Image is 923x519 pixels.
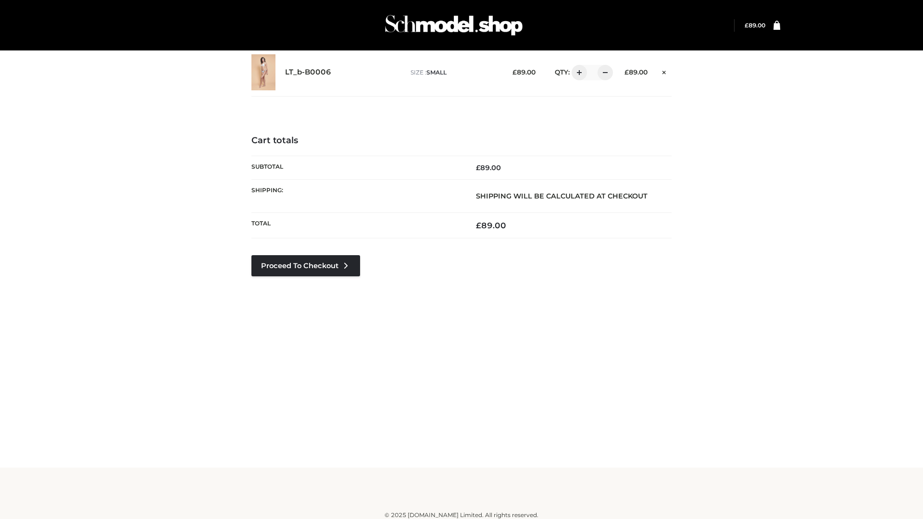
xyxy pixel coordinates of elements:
[745,22,765,29] a: £89.00
[657,65,672,77] a: Remove this item
[426,69,447,76] span: SMALL
[285,68,331,77] a: LT_b-B0006
[545,65,610,80] div: QTY:
[251,213,461,238] th: Total
[745,22,765,29] bdi: 89.00
[251,136,672,146] h4: Cart totals
[382,6,526,44] img: Schmodel Admin 964
[512,68,517,76] span: £
[476,221,481,230] span: £
[411,68,498,77] p: size :
[624,68,648,76] bdi: 89.00
[512,68,536,76] bdi: 89.00
[476,163,480,172] span: £
[745,22,748,29] span: £
[251,255,360,276] a: Proceed to Checkout
[476,163,501,172] bdi: 89.00
[251,156,461,179] th: Subtotal
[476,192,648,200] strong: Shipping will be calculated at checkout
[624,68,629,76] span: £
[251,54,275,90] img: LT_b-B0006 - SMALL
[251,179,461,212] th: Shipping:
[476,221,506,230] bdi: 89.00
